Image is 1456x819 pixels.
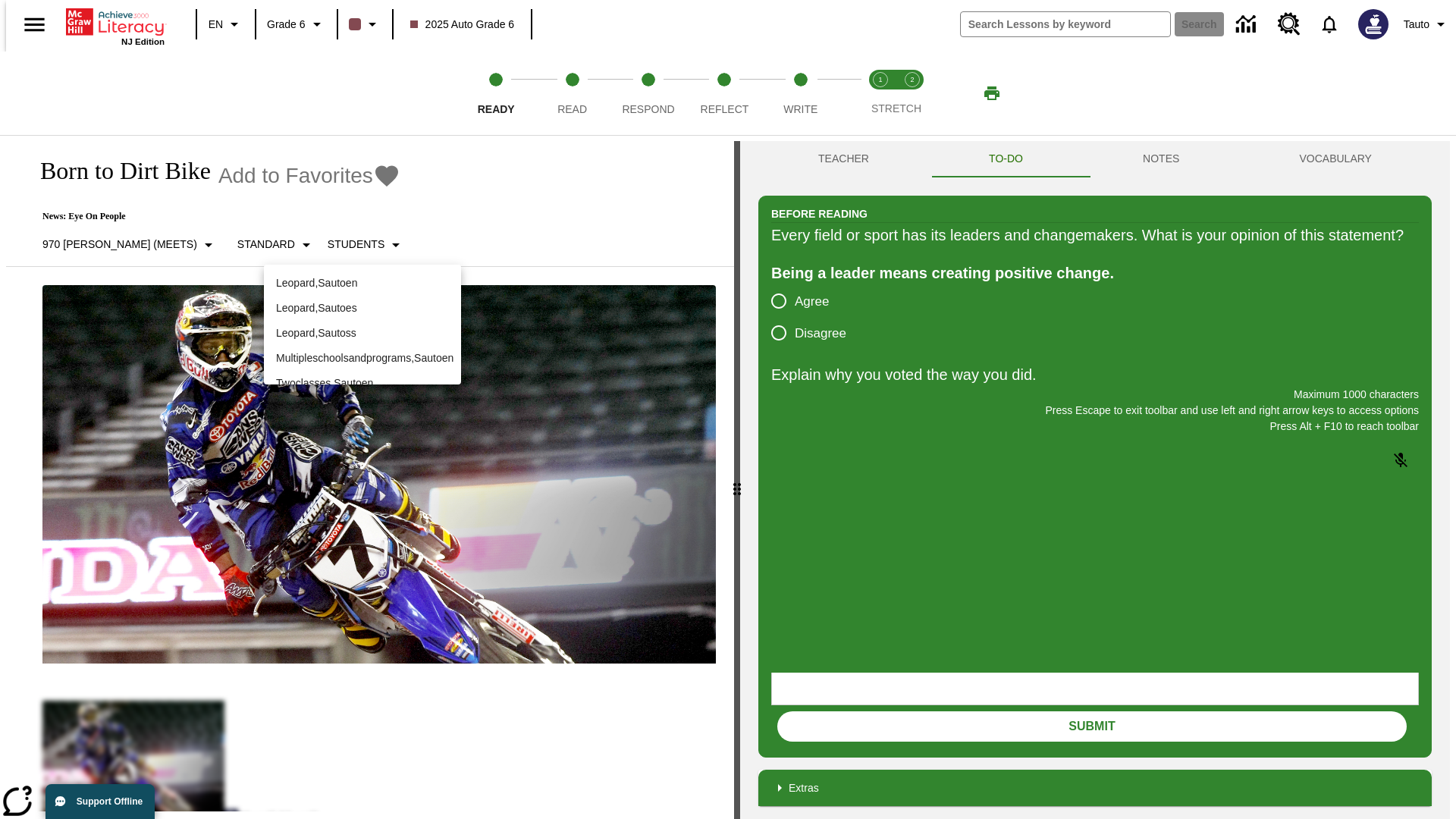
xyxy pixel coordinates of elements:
p: Leopard , Sautoen [276,275,449,291]
p: Leopard , Sautoes [276,300,449,316]
body: Explain why you voted the way you did. Maximum 1000 characters Press Alt + F10 to reach toolbar P... [6,12,221,26]
p: Multipleschoolsandprograms , Sautoen [276,350,449,366]
p: Leopard , Sautoss [276,325,449,341]
p: Twoclasses , Sautoen [276,375,449,391]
